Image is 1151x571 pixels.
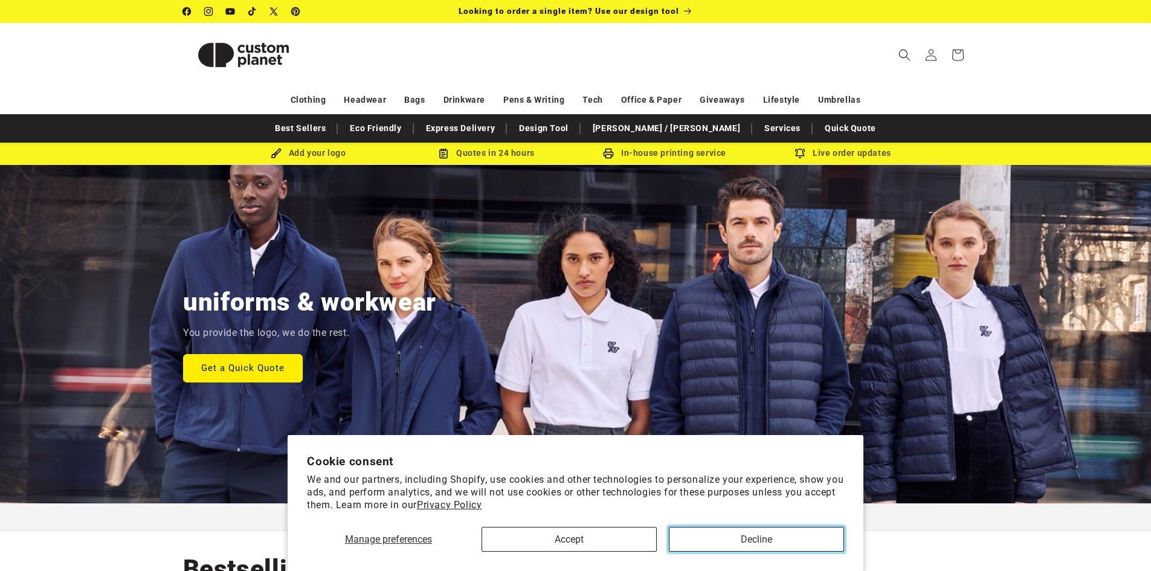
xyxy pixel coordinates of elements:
a: Quick Quote [819,118,882,139]
iframe: Chat Widget [949,440,1151,571]
img: In-house printing [603,148,614,159]
a: [PERSON_NAME] / [PERSON_NAME] [587,118,746,139]
img: Custom Planet [183,28,304,82]
a: Services [758,118,807,139]
a: Best Sellers [269,118,332,139]
img: Brush Icon [271,148,282,159]
a: Bags [404,89,425,111]
button: Decline [669,527,844,552]
img: Order Updates Icon [438,148,449,159]
div: Live order updates [754,146,932,161]
a: Office & Paper [621,89,682,111]
img: Order updates [795,148,805,159]
div: Quotes in 24 hours [398,146,576,161]
a: Eco Friendly [344,118,407,139]
a: Get a Quick Quote [183,353,303,382]
button: Accept [482,527,657,552]
a: Custom Planet [178,23,308,86]
a: Tech [582,89,602,111]
p: You provide the logo, we do the rest. [183,324,349,342]
div: Add your logo [219,146,398,161]
a: Giveaways [700,89,744,111]
a: Drinkware [443,89,485,111]
button: Manage preferences [307,527,469,552]
a: Privacy Policy [417,499,482,511]
div: In-house printing service [576,146,754,161]
summary: Search [891,42,918,68]
a: Lifestyle [763,89,800,111]
span: Looking to order a single item? Use our design tool [459,6,679,16]
a: Clothing [291,89,326,111]
a: Headwear [344,89,386,111]
p: We and our partners, including Shopify, use cookies and other technologies to personalize your ex... [307,474,844,511]
span: Manage preferences [345,534,432,545]
a: Design Tool [513,118,575,139]
a: Pens & Writing [503,89,564,111]
h2: uniforms & workwear [183,286,436,318]
h2: Cookie consent [307,454,844,468]
a: Umbrellas [818,89,860,111]
a: Express Delivery [420,118,501,139]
